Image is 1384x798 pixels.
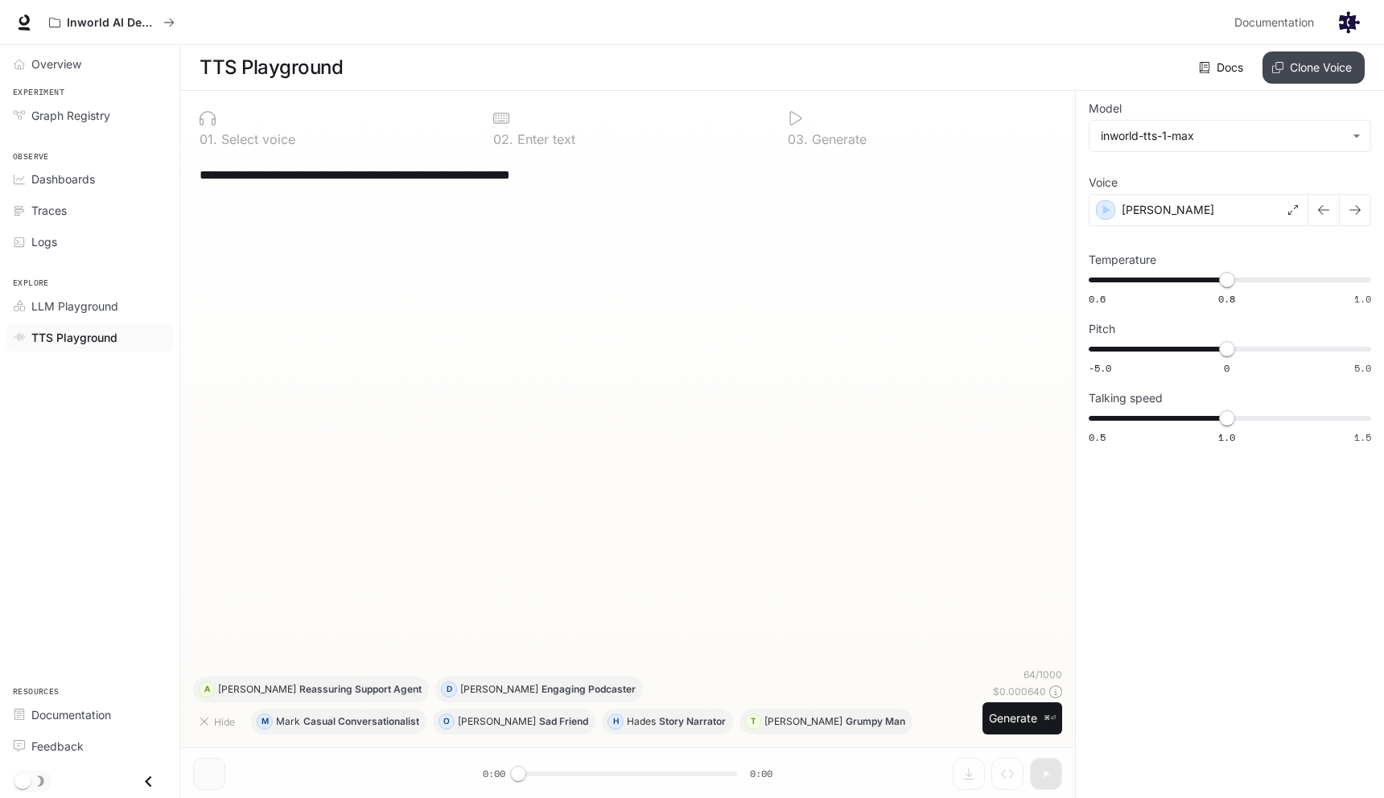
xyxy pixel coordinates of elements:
a: Feedback [6,732,173,760]
a: TTS Playground [6,323,173,352]
p: Casual Conversationalist [303,717,419,726]
a: Traces [6,196,173,224]
a: Documentation [6,701,173,729]
p: Pitch [1089,323,1115,335]
span: Overview [31,56,81,72]
span: Dashboards [31,171,95,187]
a: Documentation [1228,6,1326,39]
p: Enter text [513,133,575,146]
button: Clone Voice [1262,51,1365,84]
span: 0 [1224,361,1230,375]
p: Sad Friend [539,717,588,726]
p: [PERSON_NAME] [218,685,296,694]
div: inworld-tts-1-max [1089,121,1370,151]
div: A [200,677,214,702]
button: Hide [193,709,245,734]
p: Talking speed [1089,393,1163,404]
p: [PERSON_NAME] [1122,202,1214,218]
span: Traces [31,202,67,219]
p: $ 0.000640 [993,685,1046,698]
p: [PERSON_NAME] [460,685,538,694]
p: Grumpy Man [846,717,905,726]
p: Engaging Podcaster [542,685,636,694]
span: Feedback [31,738,84,755]
span: 1.0 [1354,292,1371,306]
div: inworld-tts-1-max [1101,128,1345,144]
a: Overview [6,50,173,78]
p: ⌘⏎ [1044,714,1056,723]
button: T[PERSON_NAME]Grumpy Man [739,709,912,734]
button: All workspaces [42,6,182,39]
h1: TTS Playground [200,51,343,84]
span: 1.0 [1218,430,1235,444]
div: D [442,677,456,702]
p: 0 2 . [493,133,513,146]
p: Model [1089,103,1122,114]
p: Hades [627,717,656,726]
button: HHadesStory Narrator [602,709,733,734]
span: TTS Playground [31,329,117,346]
p: [PERSON_NAME] [458,717,536,726]
span: Documentation [31,706,111,723]
p: 0 3 . [788,133,808,146]
p: [PERSON_NAME] [764,717,842,726]
p: 0 1 . [200,133,217,146]
button: User avatar [1333,6,1365,39]
a: Dashboards [6,165,173,193]
p: Voice [1089,177,1118,188]
a: Graph Registry [6,101,173,130]
p: Story Narrator [659,717,726,726]
button: Close drawer [130,765,167,798]
span: -5.0 [1089,361,1111,375]
p: Temperature [1089,254,1156,265]
button: D[PERSON_NAME]Engaging Podcaster [435,677,643,702]
span: Graph Registry [31,107,110,124]
button: O[PERSON_NAME]Sad Friend [433,709,595,734]
img: User avatar [1337,11,1360,34]
div: H [608,709,623,734]
span: Documentation [1234,13,1314,33]
p: Generate [808,133,867,146]
span: 1.5 [1354,430,1371,444]
div: O [439,709,454,734]
span: 0.6 [1089,292,1106,306]
span: 5.0 [1354,361,1371,375]
p: Select voice [217,133,295,146]
a: LLM Playground [6,292,173,320]
p: Mark [276,717,300,726]
span: Logs [31,233,57,250]
span: 0.8 [1218,292,1235,306]
p: Reassuring Support Agent [299,685,422,694]
button: MMarkCasual Conversationalist [251,709,426,734]
div: T [746,709,760,734]
div: M [257,709,272,734]
button: A[PERSON_NAME]Reassuring Support Agent [193,677,429,702]
span: Dark mode toggle [14,771,31,789]
p: 64 / 1000 [1024,668,1062,681]
button: Generate⌘⏎ [982,702,1062,735]
span: LLM Playground [31,298,118,315]
a: Logs [6,228,173,256]
a: Docs [1196,51,1250,84]
p: Inworld AI Demos [67,16,157,30]
span: 0.5 [1089,430,1106,444]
